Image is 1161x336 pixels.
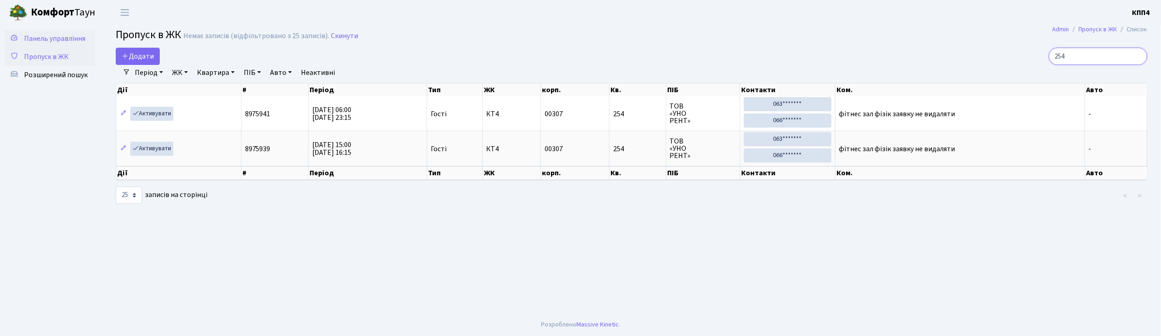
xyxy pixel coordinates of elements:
span: - [1089,109,1092,119]
b: КПП4 [1132,8,1150,18]
button: Переключити навігацію [113,5,136,20]
span: фітнес зал фізік заявку не видаляти [839,144,955,154]
th: # [241,166,309,180]
div: Розроблено . [541,320,620,330]
th: # [241,84,309,96]
th: Тип [427,84,483,96]
a: ПІБ [240,65,265,80]
span: Гості [431,110,447,118]
th: ЖК [483,84,541,96]
th: ЖК [483,166,541,180]
li: Список [1117,25,1147,35]
span: ТОВ «УНО РЕНТ» [670,103,736,124]
a: Massive Kinetic [576,320,619,329]
label: записів на сторінці [116,187,207,204]
div: Немає записів (відфільтровано з 25 записів). [183,32,329,40]
th: Ком. [836,166,1086,180]
span: - [1089,144,1092,154]
a: Скинути [331,32,358,40]
span: 00307 [545,144,563,154]
a: Неактивні [297,65,339,80]
a: ЖК [168,65,192,80]
img: logo.png [9,4,27,22]
select: записів на сторінці [116,187,142,204]
th: Дії [116,84,241,96]
a: Активувати [130,142,173,156]
th: ПІБ [666,84,740,96]
nav: breadcrumb [1039,20,1161,39]
span: Таун [31,5,95,20]
span: Розширений пошук [24,70,88,80]
th: Дії [116,166,241,180]
span: 254 [613,145,662,153]
th: Ком. [836,84,1086,96]
a: Пропуск в ЖК [1079,25,1117,34]
th: Період [309,166,427,180]
a: Період [131,65,167,80]
a: Пропуск в ЖК [5,48,95,66]
th: корп. [541,84,610,96]
span: Пропуск в ЖК [24,52,69,62]
a: Admin [1053,25,1069,34]
span: фітнес зал фізік заявку не видаляти [839,109,955,119]
th: Контакти [740,84,836,96]
span: Пропуск в ЖК [116,27,181,43]
input: Пошук... [1049,48,1147,65]
span: КТ4 [487,145,537,153]
b: Комфорт [31,5,74,20]
span: [DATE] 15:00 [DATE] 16:15 [312,140,351,158]
th: Авто [1086,166,1148,180]
th: ПІБ [666,166,740,180]
a: Авто [266,65,295,80]
th: Кв. [610,166,666,180]
span: КТ4 [487,110,537,118]
a: Розширений пошук [5,66,95,84]
span: 8975939 [245,144,271,154]
th: Період [309,84,427,96]
span: Панель управління [24,34,85,44]
th: Тип [427,166,483,180]
a: Додати [116,48,160,65]
a: Панель управління [5,30,95,48]
span: ТОВ «УНО РЕНТ» [670,138,736,159]
span: 00307 [545,109,563,119]
span: Гості [431,145,447,153]
th: Контакти [740,166,836,180]
span: 8975941 [245,109,271,119]
span: 254 [613,110,662,118]
a: Квартира [193,65,238,80]
span: [DATE] 06:00 [DATE] 23:15 [312,105,351,123]
a: КПП4 [1132,7,1150,18]
a: Активувати [130,107,173,121]
th: Авто [1086,84,1148,96]
span: Додати [122,51,154,61]
th: Кв. [610,84,666,96]
th: корп. [541,166,610,180]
